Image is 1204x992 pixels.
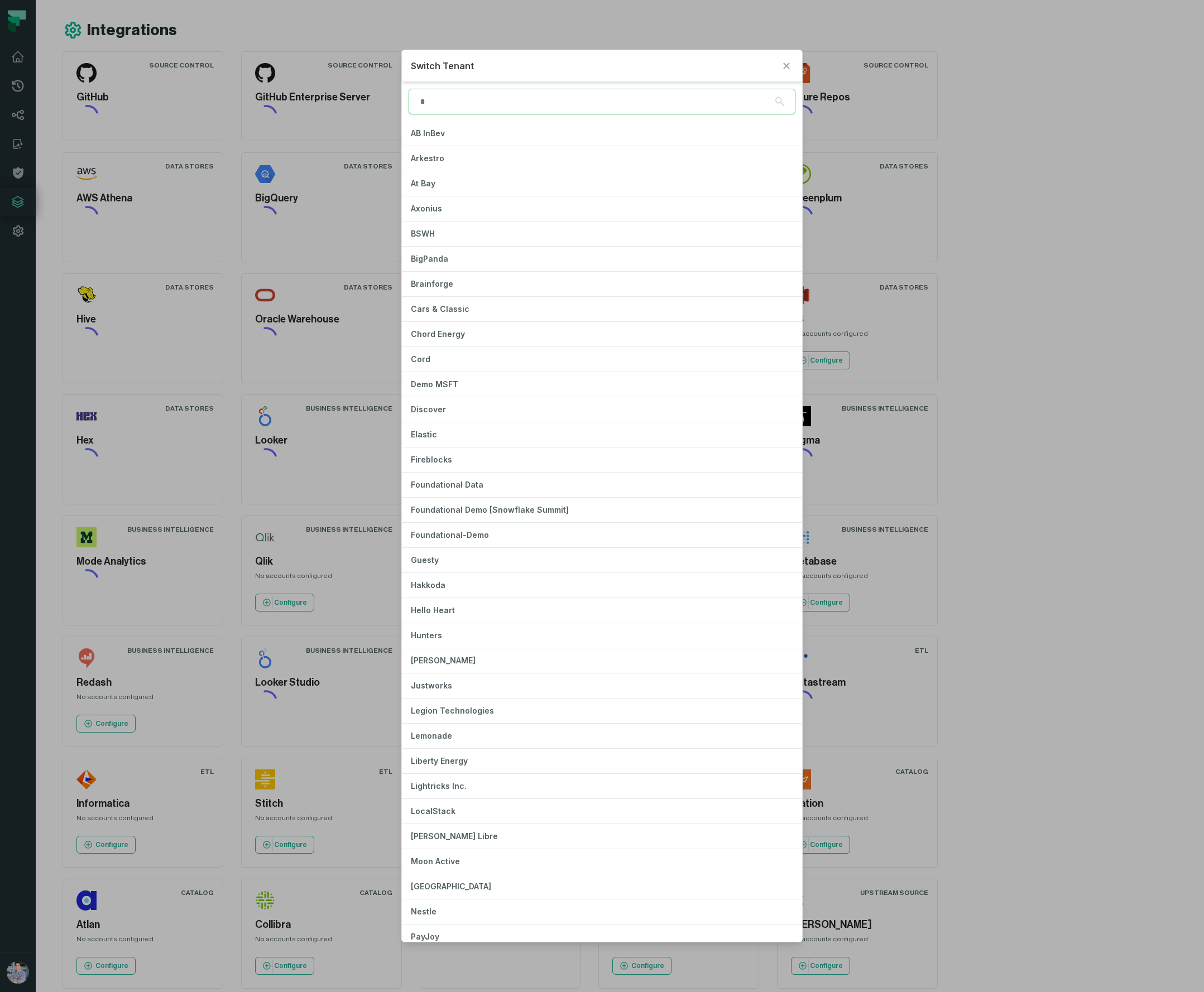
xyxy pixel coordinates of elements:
[402,221,802,246] button: BSWH
[411,455,452,464] span: Fireblocks
[402,372,802,397] button: Demo MSFT
[411,279,453,288] span: Brainforge
[402,849,802,874] button: Moon Active
[411,430,437,439] span: Elastic
[402,322,802,346] button: Chord Energy
[411,681,452,690] span: Justworks
[411,731,452,740] span: Lemonade
[411,128,445,138] span: AB InBev
[402,799,802,824] button: LocalStack
[402,498,802,522] button: Foundational Demo [Snowflake Summit]
[402,447,802,472] button: Fireblocks
[411,932,439,941] span: PayJoy
[411,856,460,866] span: Moon Active
[402,146,802,171] button: Arkestro
[402,397,802,422] button: Discover
[402,699,802,723] button: Legion Technologies
[402,774,802,798] button: Lightricks Inc.
[402,648,802,673] button: [PERSON_NAME]
[402,573,802,598] button: Hakkoda
[402,824,802,849] button: [PERSON_NAME] Libre
[402,523,802,547] button: Foundational-Demo
[780,59,793,73] button: Close
[402,247,802,271] button: BigPanda
[411,806,455,816] span: LocalStack
[411,605,455,615] span: Hello Heart
[402,724,802,748] button: Lemonade
[402,171,802,196] button: At Bay
[411,555,439,565] span: Guesty
[411,179,435,188] span: At Bay
[411,480,483,489] span: Foundational Data
[411,831,498,841] span: [PERSON_NAME] Libre
[402,598,802,623] button: Hello Heart
[411,706,494,715] span: Legion Technologies
[402,272,802,296] button: Brainforge
[411,756,468,765] span: Liberty Energy
[411,329,465,339] span: Chord Energy
[411,59,775,73] h2: Switch Tenant
[402,121,802,146] button: AB InBev
[411,781,467,791] span: Lightricks Inc.
[402,749,802,773] button: Liberty Energy
[402,347,802,372] button: Cord
[402,874,802,899] button: [GEOGRAPHIC_DATA]
[411,354,430,364] span: Cord
[402,422,802,447] button: Elastic
[402,548,802,572] button: Guesty
[402,673,802,698] button: Justworks
[411,404,446,414] span: Discover
[411,907,436,916] span: Nestle
[411,204,442,213] span: Axonius
[411,153,444,163] span: Arkestro
[402,196,802,221] button: Axonius
[411,304,469,314] span: Cars & Classic
[402,924,802,949] button: PayJoy
[402,473,802,497] button: Foundational Data
[411,530,489,540] span: Foundational-Demo
[411,630,442,640] span: Hunters
[411,505,569,514] span: Foundational Demo [Snowflake Summit]
[402,297,802,321] button: Cars & Classic
[402,623,802,648] button: Hunters
[411,882,491,891] span: [GEOGRAPHIC_DATA]
[411,229,435,238] span: BSWH
[411,656,476,665] span: [PERSON_NAME]
[402,899,802,924] button: Nestle
[411,254,448,263] span: BigPanda
[411,580,445,590] span: Hakkoda
[411,379,458,389] span: Demo MSFT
